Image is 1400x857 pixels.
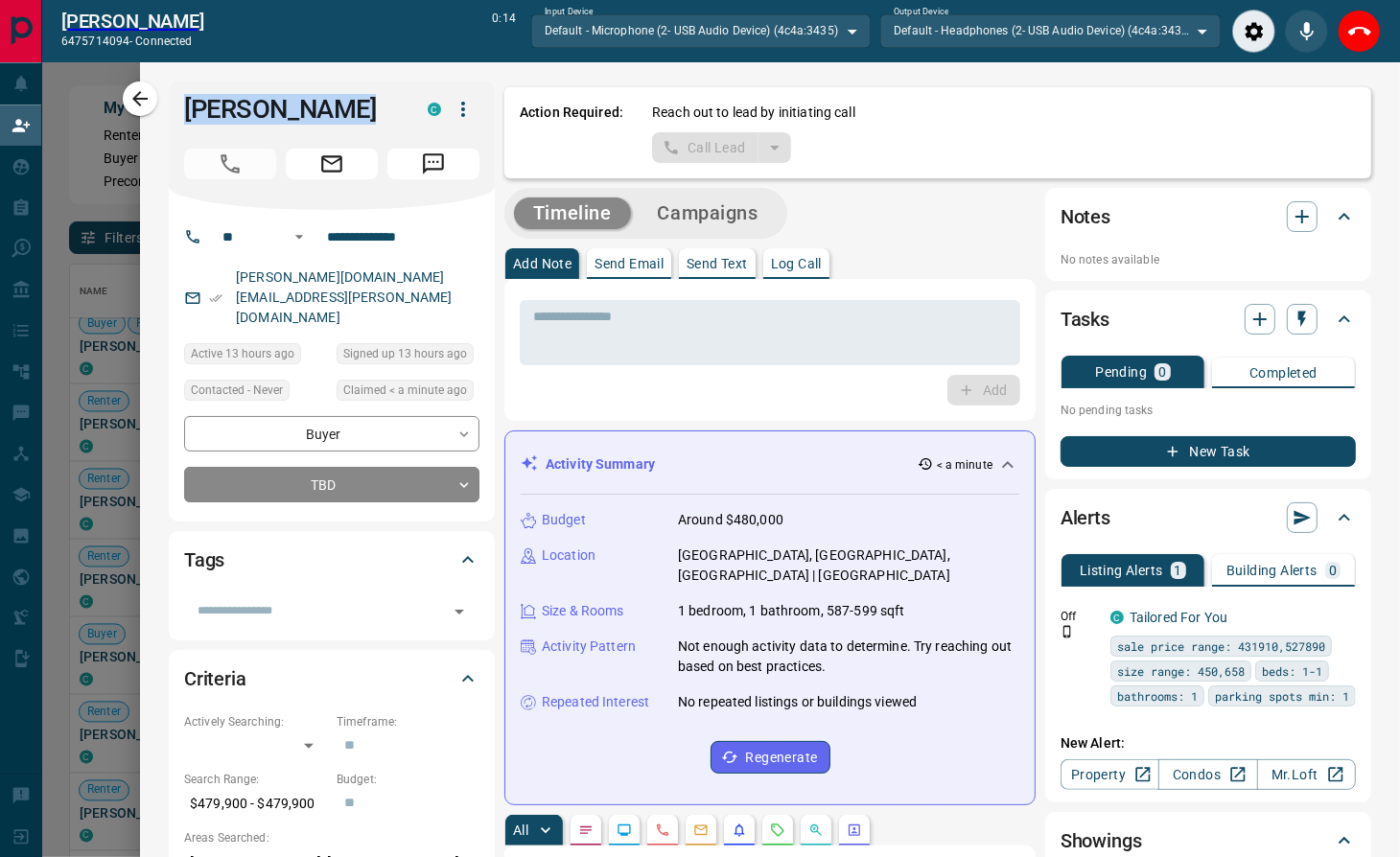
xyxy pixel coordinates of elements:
[542,692,649,712] p: Repeated Interest
[288,225,311,248] button: Open
[184,663,246,694] h2: Criteria
[678,545,1019,586] p: [GEOGRAPHIC_DATA], [GEOGRAPHIC_DATA], [GEOGRAPHIC_DATA] | [GEOGRAPHIC_DATA]
[1061,304,1109,335] h2: Tasks
[1249,366,1318,380] p: Completed
[1061,194,1356,240] div: Notes
[343,381,467,400] span: Claimed < a minute ago
[446,598,473,625] button: Open
[542,510,586,530] p: Budget
[808,822,824,838] svg: Opportunities
[521,447,1019,482] div: Activity Summary< a minute
[1080,564,1163,577] p: Listing Alerts
[184,416,479,452] div: Buyer
[678,510,783,530] p: Around $480,000
[880,14,1221,47] div: Default - Headphones (2- USB Audio Device) (4c4a:3435)
[337,713,479,730] p: Timeframe:
[184,713,327,730] p: Actively Searching:
[770,822,785,838] svg: Requests
[428,103,441,116] div: condos.ca
[1215,686,1349,706] span: parking spots min: 1
[1061,733,1356,753] p: New Alert:
[337,771,479,788] p: Budget:
[1130,610,1227,625] a: Tailored For You
[184,788,327,820] p: $479,900 - $479,900
[1061,608,1099,625] p: Off
[1158,759,1257,790] a: Condos
[1338,10,1381,53] div: End Call
[1262,661,1322,681] span: beds: 1-1
[387,149,479,179] span: Message
[286,149,378,179] span: Email
[1061,396,1356,425] p: No pending tasks
[236,269,453,325] a: [PERSON_NAME][DOMAIN_NAME][EMAIL_ADDRESS][PERSON_NAME][DOMAIN_NAME]
[1095,365,1147,379] p: Pending
[61,10,204,33] h2: [PERSON_NAME]
[546,454,655,475] p: Activity Summary
[1117,661,1245,681] span: size range: 450,658
[617,822,632,838] svg: Lead Browsing Activity
[184,544,224,575] h2: Tags
[184,467,479,502] div: TBD
[191,344,294,363] span: Active 13 hours ago
[1061,296,1356,342] div: Tasks
[1329,564,1337,577] p: 0
[184,771,327,788] p: Search Range:
[542,637,636,657] p: Activity Pattern
[771,257,822,270] p: Log Call
[531,14,872,47] div: Default - Microphone (2- USB Audio Device) (4c4a:3435)
[693,822,709,838] svg: Emails
[542,601,624,621] p: Size & Rooms
[520,103,623,163] p: Action Required:
[184,94,399,125] h1: [PERSON_NAME]
[678,601,905,621] p: 1 bedroom, 1 bathroom, 587-599 sqft
[578,822,594,838] svg: Notes
[1061,251,1356,268] p: No notes available
[847,822,862,838] svg: Agent Actions
[1061,502,1110,533] h2: Alerts
[337,343,479,370] div: Mon Oct 13 2025
[545,6,594,18] label: Input Device
[209,291,222,305] svg: Email Verified
[639,197,778,229] button: Campaigns
[343,344,467,363] span: Signed up 13 hours ago
[184,829,479,846] p: Areas Searched:
[1117,686,1198,706] span: bathrooms: 1
[732,822,747,838] svg: Listing Alerts
[711,741,830,774] button: Regenerate
[678,692,917,712] p: No repeated listings or buildings viewed
[184,537,479,583] div: Tags
[1110,611,1124,624] div: condos.ca
[655,822,670,838] svg: Calls
[1158,365,1166,379] p: 0
[1175,564,1182,577] p: 1
[61,33,204,50] p: 6475714094 -
[1061,759,1159,790] a: Property
[1061,495,1356,541] div: Alerts
[492,10,515,53] p: 0:14
[1257,759,1356,790] a: Mr.Loft
[191,381,283,400] span: Contacted - Never
[1061,825,1142,856] h2: Showings
[514,197,631,229] button: Timeline
[1285,10,1328,53] div: Mute
[595,257,664,270] p: Send Email
[513,823,528,837] p: All
[337,380,479,406] div: Mon Oct 13 2025
[184,343,327,370] div: Mon Oct 13 2025
[1061,625,1074,638] svg: Push Notification Only
[894,6,948,18] label: Output Device
[1061,201,1110,232] h2: Notes
[542,545,595,566] p: Location
[937,456,992,474] p: < a minute
[184,656,479,702] div: Criteria
[1117,637,1325,656] span: sale price range: 431910,527890
[1232,10,1275,53] div: Audio Settings
[1226,564,1318,577] p: Building Alerts
[135,35,192,48] span: connected
[687,257,748,270] p: Send Text
[652,132,791,163] div: split button
[513,257,572,270] p: Add Note
[652,103,855,123] p: Reach out to lead by initiating call
[184,149,276,179] span: Call
[678,637,1019,677] p: Not enough activity data to determine. Try reaching out based on best practices.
